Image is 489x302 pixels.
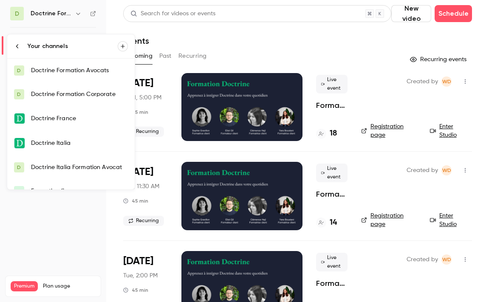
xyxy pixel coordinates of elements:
[17,90,21,98] span: D
[31,187,128,195] div: Formation flow
[17,67,21,74] span: D
[31,139,128,147] div: Doctrine Italia
[28,42,118,51] div: Your channels
[31,163,128,172] div: Doctrine Italia Formation Avocat
[31,90,128,99] div: Doctrine Formation Corporate
[14,138,25,148] img: Doctrine Italia
[17,164,21,171] span: D
[31,66,128,75] div: Doctrine Formation Avocats
[14,113,25,124] img: Doctrine France
[18,187,20,195] span: F
[31,114,128,123] div: Doctrine France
